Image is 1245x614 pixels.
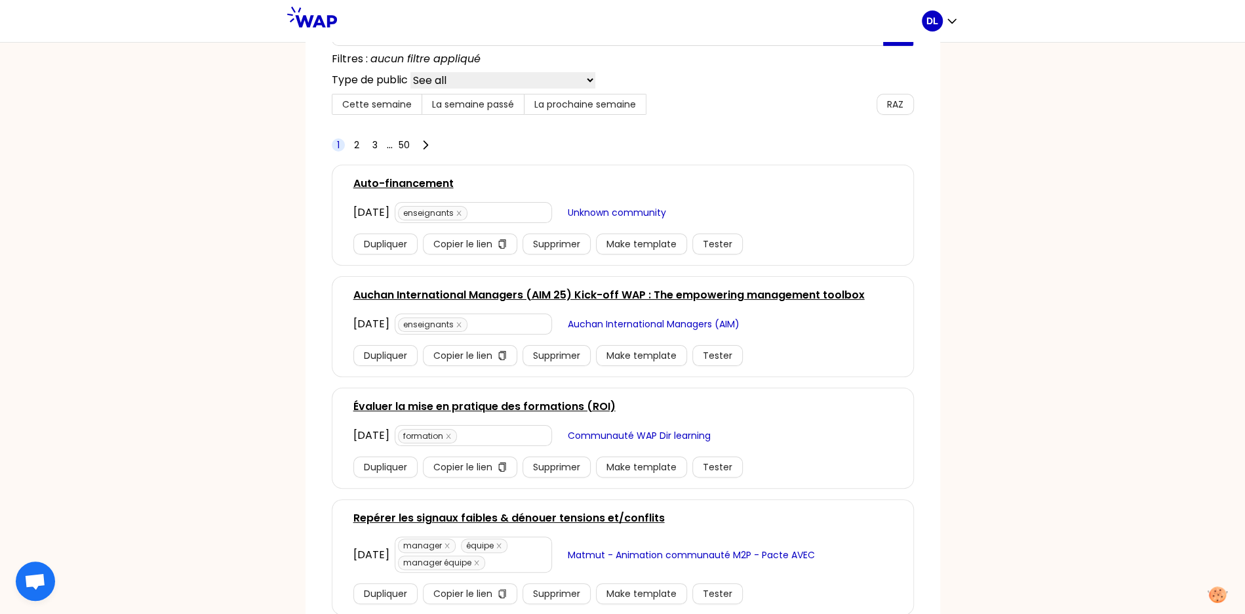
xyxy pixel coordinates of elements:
[887,97,903,112] span: RAZ
[337,138,340,152] span: 1
[433,586,492,601] span: Copier le lien
[523,345,591,366] button: Supprimer
[398,206,467,220] span: enseignants
[596,234,687,255] button: Make template
[473,560,480,566] span: close
[692,234,743,255] button: Tester
[557,544,825,565] button: Matmut - Animation communauté M2P - Pacte AVEC
[353,345,418,366] button: Dupliquer
[498,239,507,250] span: copy
[332,51,368,67] p: Filtres :
[364,237,407,251] span: Dupliquer
[423,583,517,604] button: Copier le liencopy
[498,462,507,473] span: copy
[461,539,507,553] span: équipe
[523,234,591,255] button: Supprimer
[445,433,452,440] span: close
[498,589,507,600] span: copy
[456,321,462,328] span: close
[533,237,580,251] span: Supprimer
[370,51,481,67] p: aucun filtre appliqué
[496,542,502,549] span: close
[398,556,485,570] span: manager équipe
[703,237,732,251] span: Tester
[398,317,467,332] span: enseignants
[534,98,636,111] span: La prochaine semaine
[353,510,665,526] a: Repérer les signaux faibles & dénouer tensions et/conflits
[16,562,55,601] a: Ouvrir le chat
[398,539,456,553] span: manager
[533,348,580,363] span: Supprimer
[533,586,580,601] span: Supprimer
[523,583,591,604] button: Supprimer
[423,234,517,255] button: Copier le liencopy
[606,237,677,251] span: Make template
[692,457,743,478] button: Tester
[703,460,732,474] span: Tester
[342,98,412,111] span: Cette semaine
[353,176,454,192] a: Auto-financement
[372,138,378,152] span: 3
[703,586,732,601] span: Tester
[877,94,914,115] button: RAZ
[692,345,743,366] button: Tester
[596,457,687,478] button: Make template
[353,583,418,604] button: Dupliquer
[423,345,517,366] button: Copier le liencopy
[364,586,407,601] span: Dupliquer
[433,237,492,251] span: Copier le lien
[557,425,721,446] button: Communauté WAP Dir learning
[433,460,492,474] span: Copier le lien
[432,98,514,111] span: La semaine passé
[557,202,677,223] button: Unknown community
[568,205,666,220] span: Unknown community
[353,287,865,303] a: Auchan International Managers (AIM 25) Kick-off WAP : The empowering management toolbox
[354,138,359,152] span: 2
[692,583,743,604] button: Tester
[364,348,407,363] span: Dupliquer
[523,457,591,478] button: Supprimer
[353,399,616,415] a: Évaluer la mise en pratique des formations (ROI)
[456,210,462,216] span: close
[332,72,408,89] p: Type de public
[533,460,580,474] span: Supprimer
[433,348,492,363] span: Copier le lien
[922,10,958,31] button: DL
[353,205,389,220] div: [DATE]
[1200,579,1235,611] button: Manage your preferences about cookies
[444,542,450,549] span: close
[568,548,815,562] span: Matmut - Animation communauté M2P - Pacte AVEC
[353,547,389,563] div: [DATE]
[353,316,389,332] div: [DATE]
[568,317,740,331] span: Auchan International Managers (AIM)
[703,348,732,363] span: Tester
[353,234,418,255] button: Dupliquer
[387,137,393,153] span: ...
[498,351,507,361] span: copy
[398,429,457,443] span: formation
[606,586,677,601] span: Make template
[926,14,938,28] p: DL
[568,428,711,443] span: Communauté WAP Dir learning
[423,457,517,478] button: Copier le liencopy
[606,348,677,363] span: Make template
[596,583,687,604] button: Make template
[353,428,389,443] div: [DATE]
[364,460,407,474] span: Dupliquer
[399,138,410,152] span: 50
[596,345,687,366] button: Make template
[353,457,418,478] button: Dupliquer
[606,460,677,474] span: Make template
[557,314,750,335] button: Auchan International Managers (AIM)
